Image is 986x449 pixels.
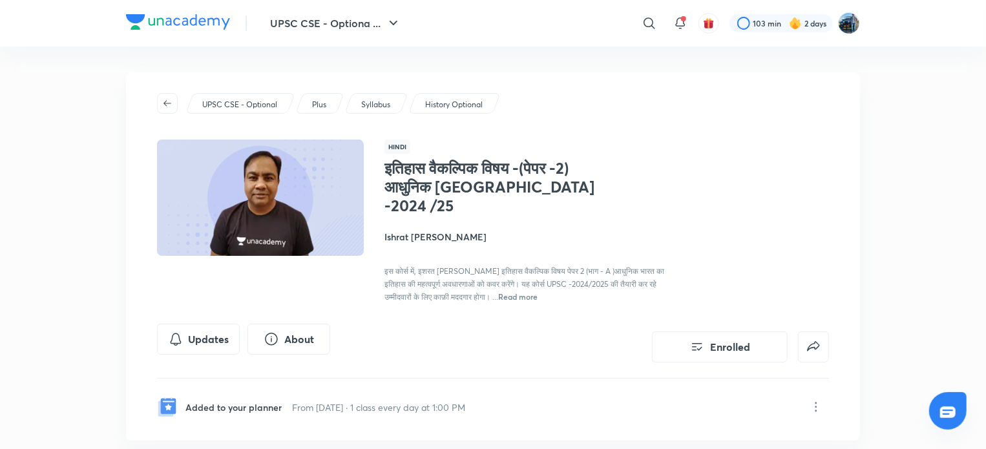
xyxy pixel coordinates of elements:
button: About [247,324,330,355]
a: UPSC CSE - Optional [200,99,280,110]
button: Updates [157,324,240,355]
button: Enrolled [652,331,788,362]
h4: Ishrat [PERSON_NAME] [384,230,674,244]
button: false [798,331,829,362]
img: Thumbnail [155,138,366,257]
p: Added to your planner [185,401,282,414]
a: History Optional [423,99,485,110]
p: From [DATE] · 1 class every day at 1:00 PM [292,401,465,414]
p: UPSC CSE - Optional [202,99,277,110]
span: Hindi [384,140,410,154]
p: Syllabus [361,99,390,110]
h1: इतिहास वैकल्पिक विषय -(पेपर -2) आधुनिक [GEOGRAPHIC_DATA] -2024 /25 [384,159,596,214]
button: UPSC CSE - Optiona ... [262,10,409,36]
a: Plus [310,99,329,110]
img: streak [789,17,802,30]
span: इस कोर्स में, इशरत [PERSON_NAME] इतिहास वैकल्पिक विषय पेपर 2 (भाग - A )आधुनिक भारत का इतिहास की म... [384,266,664,302]
img: avatar [703,17,715,29]
img: Company Logo [126,14,230,30]
p: History Optional [425,99,483,110]
p: Plus [312,99,326,110]
img: I A S babu [838,12,860,34]
button: avatar [698,13,719,34]
a: Syllabus [359,99,393,110]
a: Company Logo [126,14,230,33]
span: Read more [498,291,538,302]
